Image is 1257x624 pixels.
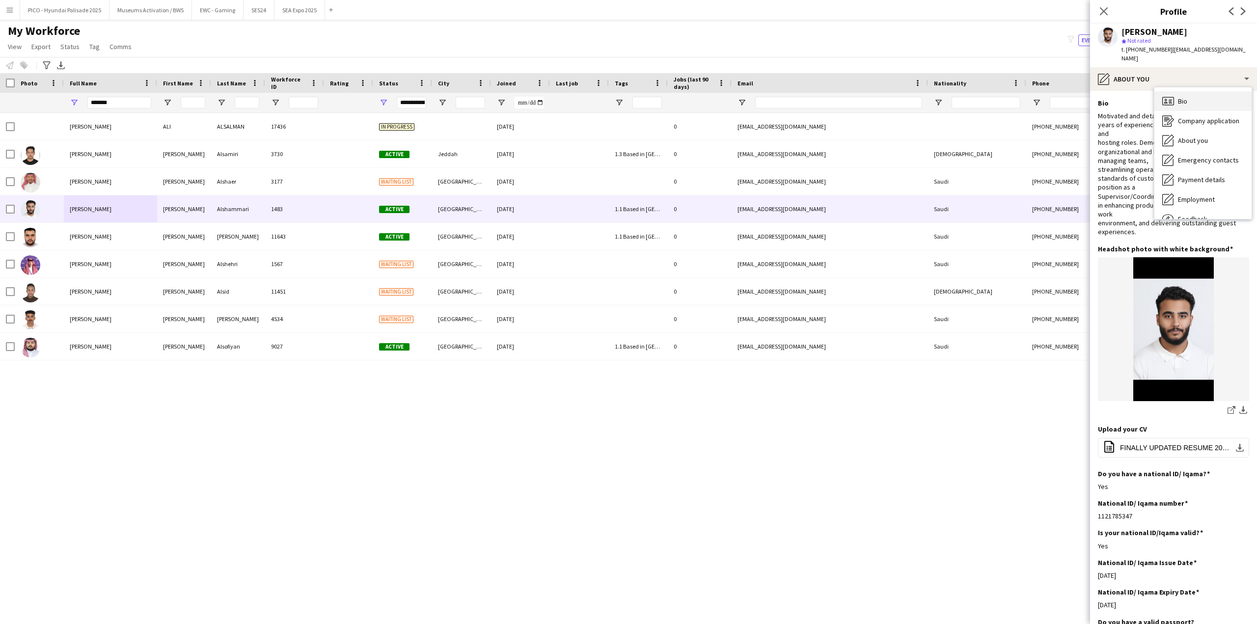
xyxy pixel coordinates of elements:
[928,140,1026,167] div: [DEMOGRAPHIC_DATA]
[491,168,550,195] div: [DATE]
[1154,209,1252,229] div: Feedback
[609,333,668,360] div: 1.1 Based in [GEOGRAPHIC_DATA], 2.3 English Level = 3/3 Excellent , Presentable B, Ride operator ...
[211,140,265,167] div: Alsamiri
[21,338,40,357] img: Ali Alsofiyan
[181,97,205,109] input: First Name Filter Input
[106,40,136,53] a: Comms
[109,42,132,51] span: Comms
[379,98,388,107] button: Open Filter Menu
[928,195,1026,222] div: Saudi
[1026,168,1152,195] div: [PHONE_NUMBER]
[157,250,211,277] div: [PERSON_NAME]
[668,140,732,167] div: 0
[1120,444,1231,452] span: FINALLY UPDATED RESUME 2025 ALI.pdf
[21,80,37,87] span: Photo
[432,333,491,360] div: [GEOGRAPHIC_DATA]
[379,343,410,351] span: Active
[289,97,318,109] input: Workforce ID Filter Input
[21,255,40,275] img: Ali Alshehri
[211,223,265,250] div: [PERSON_NAME]
[632,97,662,109] input: Tags Filter Input
[438,80,449,87] span: City
[934,98,943,107] button: Open Filter Menu
[379,316,413,323] span: Waiting list
[491,278,550,305] div: [DATE]
[1032,98,1041,107] button: Open Filter Menu
[928,223,1026,250] div: Saudi
[1098,111,1249,237] div: Motivated and detail-oriented professional with years of experience in supervisory, coordination,...
[1127,37,1151,44] span: Not rated
[1178,195,1215,204] span: Employment
[1098,425,1147,434] h3: Upload your CV
[271,98,280,107] button: Open Filter Menu
[211,113,265,140] div: ALSALMAN
[41,59,53,71] app-action-btn: Advanced filters
[70,123,111,130] span: [PERSON_NAME]
[379,151,410,158] span: Active
[1026,223,1152,250] div: [PHONE_NUMBER]
[491,140,550,167] div: [DATE]
[732,168,928,195] div: [EMAIL_ADDRESS][DOMAIN_NAME]
[732,250,928,277] div: [EMAIL_ADDRESS][DOMAIN_NAME]
[491,113,550,140] div: [DATE]
[1026,140,1152,167] div: [PHONE_NUMBER]
[157,333,211,360] div: [PERSON_NAME]
[1098,499,1188,508] h3: National ID/ Iqama number
[211,168,265,195] div: Alshaer
[56,40,83,53] a: Status
[1178,175,1225,184] span: Payment details
[70,178,111,185] span: [PERSON_NAME]
[265,195,324,222] div: 1483
[157,195,211,222] div: [PERSON_NAME]
[668,333,732,360] div: 0
[1154,190,1252,209] div: Employment
[738,80,753,87] span: Email
[609,140,668,167] div: 1.3 Based in [GEOGRAPHIC_DATA], 2.1 English Level = 1/3 Poor, Presentable A
[89,42,100,51] span: Tag
[432,278,491,305] div: [GEOGRAPHIC_DATA]
[928,305,1026,332] div: Saudi
[8,24,80,38] span: My Workforce
[732,305,928,332] div: [EMAIL_ADDRESS][DOMAIN_NAME]
[157,168,211,195] div: [PERSON_NAME]
[1154,91,1252,111] div: Bio
[217,98,226,107] button: Open Filter Menu
[70,315,111,323] span: [PERSON_NAME]
[515,97,544,109] input: Joined Filter Input
[60,42,80,51] span: Status
[70,288,111,295] span: [PERSON_NAME]
[732,113,928,140] div: [EMAIL_ADDRESS][DOMAIN_NAME]
[1098,588,1199,597] h3: National ID/ Iqama Expiry Date
[211,195,265,222] div: Alshammari
[379,233,410,241] span: Active
[732,278,928,305] div: [EMAIL_ADDRESS][DOMAIN_NAME]
[21,173,40,192] img: Ali Alshaer
[163,98,172,107] button: Open Filter Menu
[668,195,732,222] div: 0
[379,206,410,213] span: Active
[109,0,192,20] button: Museums Activation / BWS
[497,98,506,107] button: Open Filter Menu
[668,250,732,277] div: 0
[1178,136,1208,145] span: About you
[432,305,491,332] div: [GEOGRAPHIC_DATA]
[438,98,447,107] button: Open Filter Menu
[157,223,211,250] div: [PERSON_NAME]
[70,150,111,158] span: [PERSON_NAME]
[1098,244,1233,253] h3: Headshot photo with white background
[211,305,265,332] div: [PERSON_NAME]
[330,80,349,87] span: Rating
[274,0,325,20] button: SEA Expo 2025
[8,42,22,51] span: View
[1154,131,1252,150] div: About you
[265,223,324,250] div: 11643
[70,260,111,268] span: [PERSON_NAME]
[21,283,40,302] img: Ali Alsid
[55,59,67,71] app-action-btn: Export XLSX
[928,278,1026,305] div: [DEMOGRAPHIC_DATA]
[432,250,491,277] div: [GEOGRAPHIC_DATA]
[1098,558,1197,567] h3: National ID/ Iqama Issue Date
[928,250,1026,277] div: Saudi
[20,0,109,20] button: PICO - Hyundai Palisade 2025
[432,195,491,222] div: [GEOGRAPHIC_DATA]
